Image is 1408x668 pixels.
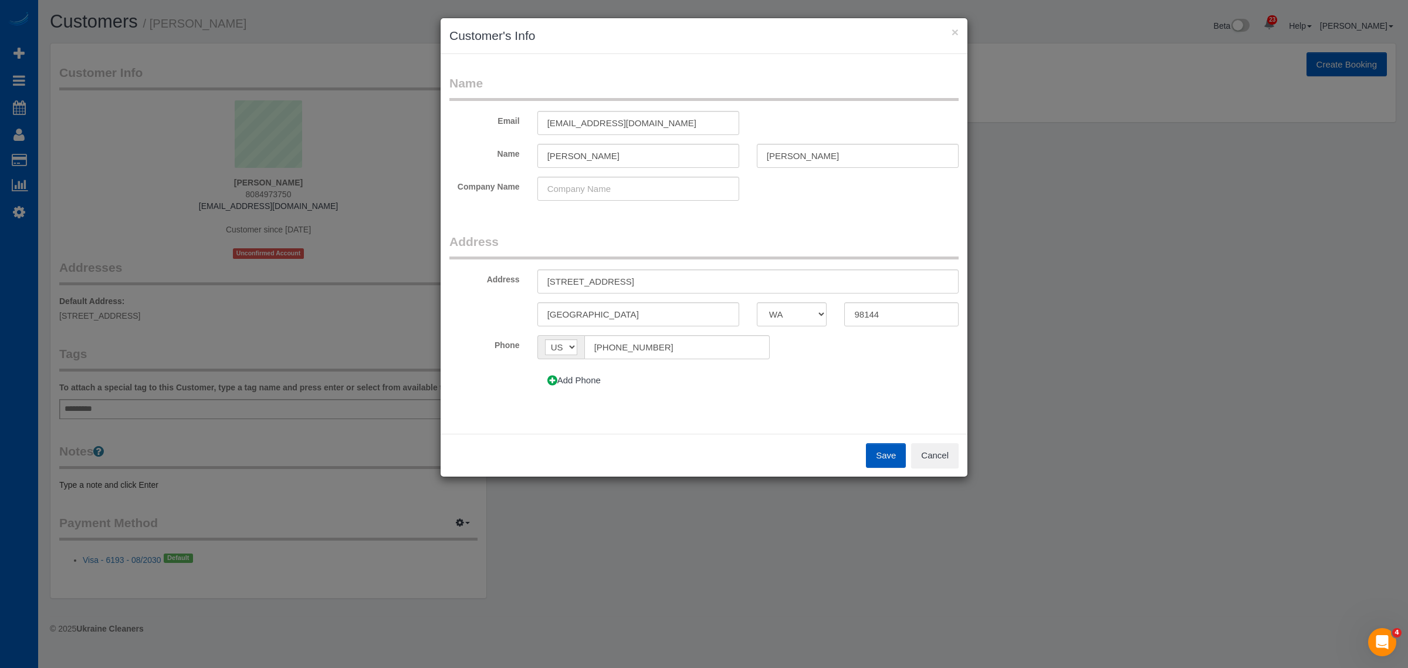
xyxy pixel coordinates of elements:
h3: Customer's Info [449,27,959,45]
legend: Address [449,233,959,259]
button: × [952,26,959,38]
button: Save [866,443,906,468]
label: Email [441,111,529,127]
input: City [537,302,739,326]
input: First Name [537,144,739,168]
input: Last Name [757,144,959,168]
button: Cancel [911,443,959,468]
span: 4 [1392,628,1402,637]
button: Add Phone [537,368,611,393]
iframe: Intercom live chat [1368,628,1396,656]
label: Name [441,144,529,160]
input: Phone [584,335,770,359]
input: Company Name [537,177,739,201]
label: Address [441,269,529,285]
legend: Name [449,75,959,101]
label: Company Name [441,177,529,193]
sui-modal: Customer's Info [441,18,967,477]
input: Zip Code [844,302,959,326]
label: Phone [441,335,529,351]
